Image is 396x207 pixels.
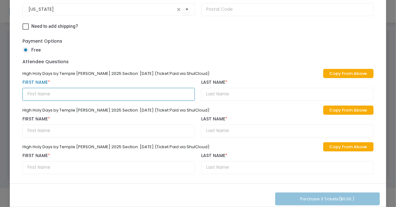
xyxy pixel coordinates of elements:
[22,58,69,65] label: Attendee Questions
[323,69,374,78] a: Copy From Above
[323,142,374,151] a: Copy From Above
[22,125,195,137] input: First Name
[201,3,374,16] input: Postal Code
[22,80,195,85] label: First Name
[201,161,374,174] input: Last Name
[22,70,209,76] span: High Holy Days by Temple [PERSON_NAME] 2025 Section: [DATE] (Ticket Paid via ShulCloud)
[201,88,374,101] input: Last Name
[201,116,374,122] label: Last Name
[183,3,191,16] button: Select
[22,107,209,113] span: High Holy Days by Temple [PERSON_NAME] 2025 Section: [DATE] (Ticket Paid via ShulCloud)
[201,125,374,137] input: Last Name
[22,116,195,122] label: First Name
[29,47,41,53] span: Free
[22,38,62,45] label: Payment Options
[323,106,374,115] a: Copy From Above
[22,144,209,150] span: High Holy Days by Temple [PERSON_NAME] 2025 Section: [DATE] (Ticket Paid via ShulCloud)
[201,153,374,159] label: Last Name
[31,24,78,29] span: Need to add shipping?
[28,6,175,13] input: Select State
[22,161,195,174] input: First Name
[201,80,374,85] label: Last Name
[175,6,183,13] span: clear
[22,88,195,101] input: First Name
[22,153,195,159] label: First Name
